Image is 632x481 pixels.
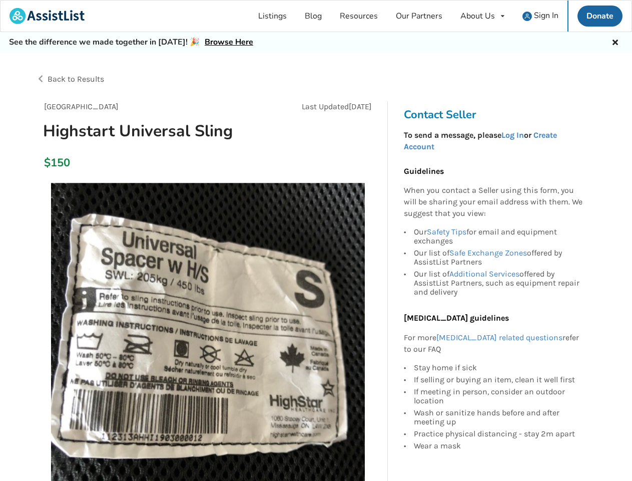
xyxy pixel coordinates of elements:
span: Sign In [534,10,558,21]
strong: To send a message, please or [404,130,557,151]
div: Our list of offered by AssistList Partners, such as equipment repair and delivery [414,268,583,297]
b: Guidelines [404,166,444,176]
a: Resources [331,1,387,32]
h3: Contact Seller [404,108,588,122]
a: Listings [249,1,296,32]
div: Practice physical distancing - stay 2m apart [414,428,583,440]
a: Blog [296,1,331,32]
p: For more refer to our FAQ [404,332,583,355]
span: [GEOGRAPHIC_DATA] [44,102,119,111]
a: user icon Sign In [513,1,567,32]
a: Log In [501,130,524,140]
a: Our Partners [387,1,451,32]
div: Stay home if sick [414,363,583,374]
div: Our list of offered by AssistList Partners [414,247,583,268]
div: Wear a mask [414,440,583,450]
div: If selling or buying an item, clean it well first [414,374,583,386]
a: Create Account [404,130,557,151]
a: Safety Tips [427,227,466,236]
h5: See the difference we made together in [DATE]! 🎉 [9,37,253,48]
a: Donate [577,6,622,27]
span: [DATE] [349,102,372,111]
a: Additional Services [449,269,519,279]
span: Back to Results [48,74,104,84]
img: user icon [522,12,532,21]
div: About Us [460,12,495,20]
div: If meeting in person, consider an outdoor location [414,386,583,407]
div: Our for email and equipment exchanges [414,227,583,247]
a: Safe Exchange Zones [449,248,527,258]
img: assistlist-logo [10,8,85,24]
div: $150 [44,156,50,170]
h1: Highstart Universal Sling [35,121,272,141]
div: Wash or sanitize hands before and after meeting up [414,407,583,428]
b: [MEDICAL_DATA] guidelines [404,313,509,323]
p: When you contact a Seller using this form, you will be sharing your email address with them. We s... [404,185,583,219]
span: Last Updated [302,102,349,111]
a: [MEDICAL_DATA] related questions [436,333,562,342]
a: Browse Here [205,37,253,48]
